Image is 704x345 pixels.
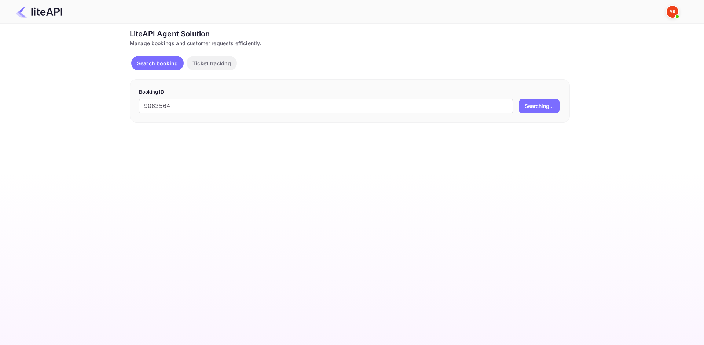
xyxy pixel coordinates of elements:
button: Searching... [519,99,560,113]
input: Enter Booking ID (e.g., 63782194) [139,99,513,113]
img: LiteAPI Logo [16,6,62,18]
p: Booking ID [139,88,561,96]
div: LiteAPI Agent Solution [130,28,570,39]
div: Manage bookings and customer requests efficiently. [130,39,570,47]
img: Yandex Support [667,6,678,18]
p: Ticket tracking [192,59,231,67]
p: Search booking [137,59,178,67]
